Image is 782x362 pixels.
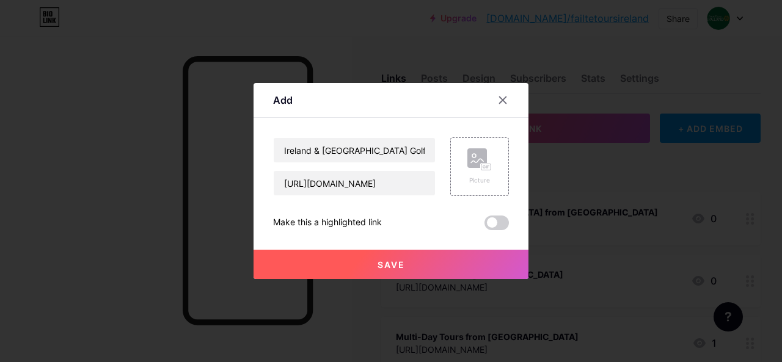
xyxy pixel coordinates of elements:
[274,171,435,195] input: URL
[378,259,405,270] span: Save
[273,215,382,230] div: Make this a highlighted link
[274,138,435,162] input: Title
[467,176,492,185] div: Picture
[254,250,528,279] button: Save
[273,93,293,107] div: Add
